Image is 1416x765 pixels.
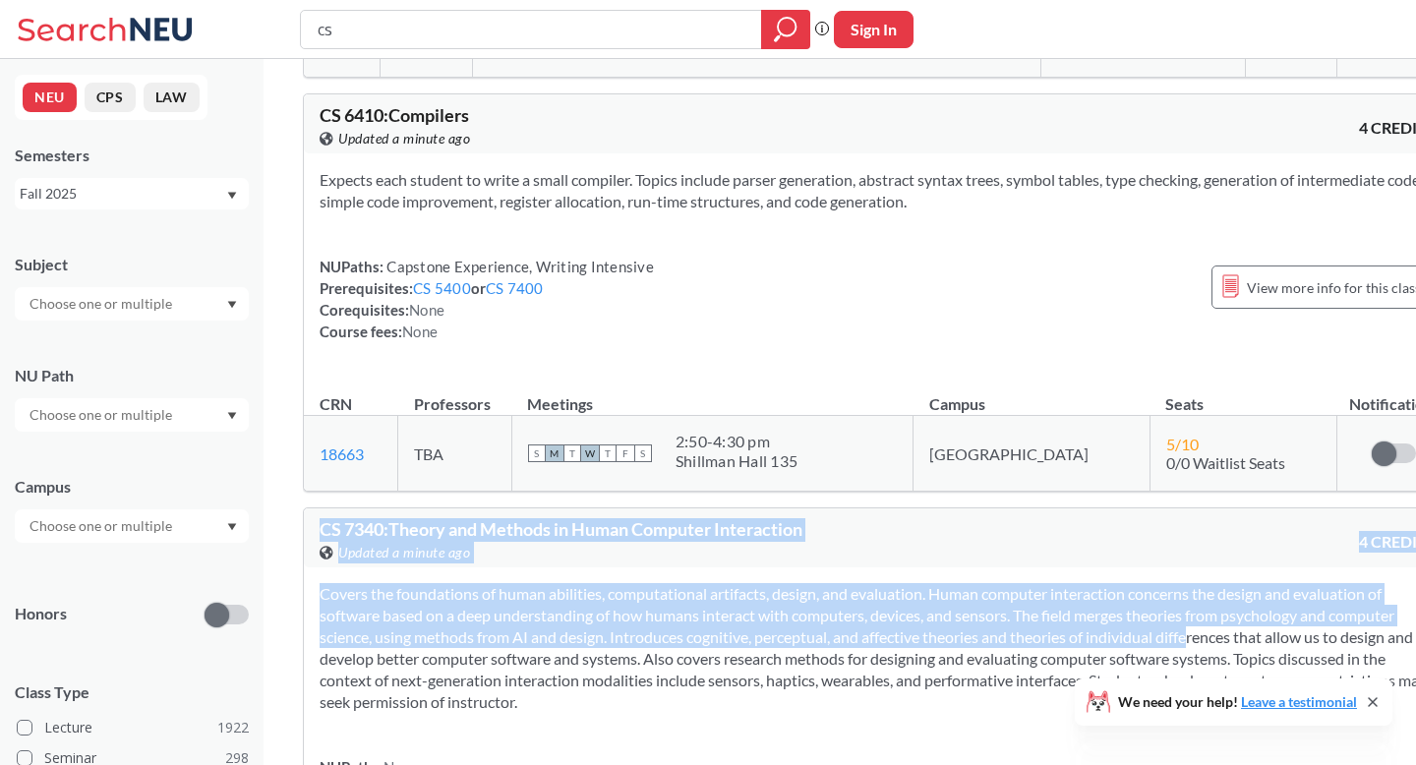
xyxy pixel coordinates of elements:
[1150,374,1336,416] th: Seats
[409,301,444,319] span: None
[511,374,913,416] th: Meetings
[486,279,544,297] a: CS 7400
[15,398,249,432] div: Dropdown arrow
[581,444,599,462] span: W
[338,128,470,149] span: Updated a minute ago
[761,10,810,49] div: magnifying glass
[1118,695,1357,709] span: We need your help!
[20,514,185,538] input: Choose one or multiple
[398,416,512,492] td: TBA
[413,279,471,297] a: CS 5400
[402,323,438,340] span: None
[15,365,249,386] div: NU Path
[914,374,1150,416] th: Campus
[20,183,225,205] div: Fall 2025
[15,603,67,625] p: Honors
[15,254,249,275] div: Subject
[834,11,914,48] button: Sign In
[15,145,249,166] div: Semesters
[144,83,200,112] button: LAW
[1241,693,1357,710] a: Leave a testimonial
[1166,453,1285,472] span: 0/0 Waitlist Seats
[563,444,581,462] span: T
[676,451,797,471] div: Shillman Hall 135
[320,518,802,540] span: CS 7340 : Theory and Methods in Human Computer Interaction
[398,374,512,416] th: Professors
[320,444,364,463] a: 18663
[15,178,249,209] div: Fall 2025Dropdown arrow
[15,287,249,321] div: Dropdown arrow
[15,476,249,498] div: Campus
[227,192,237,200] svg: Dropdown arrow
[320,104,469,126] span: CS 6410 : Compilers
[914,416,1150,492] td: [GEOGRAPHIC_DATA]
[383,258,654,275] span: Capstone Experience, Writing Intensive
[774,16,797,43] svg: magnifying glass
[227,301,237,309] svg: Dropdown arrow
[15,681,249,703] span: Class Type
[316,13,747,46] input: Class, professor, course number, "phrase"
[320,393,352,415] div: CRN
[20,403,185,427] input: Choose one or multiple
[23,83,77,112] button: NEU
[17,715,249,740] label: Lecture
[217,717,249,738] span: 1922
[320,256,654,342] div: NUPaths: Prerequisites: or Corequisites: Course fees:
[227,523,237,531] svg: Dropdown arrow
[676,432,797,451] div: 2:50 - 4:30 pm
[338,542,470,563] span: Updated a minute ago
[528,444,546,462] span: S
[546,444,563,462] span: M
[1166,435,1199,453] span: 5 / 10
[15,509,249,543] div: Dropdown arrow
[617,444,634,462] span: F
[85,83,136,112] button: CPS
[599,444,617,462] span: T
[634,444,652,462] span: S
[20,292,185,316] input: Choose one or multiple
[227,412,237,420] svg: Dropdown arrow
